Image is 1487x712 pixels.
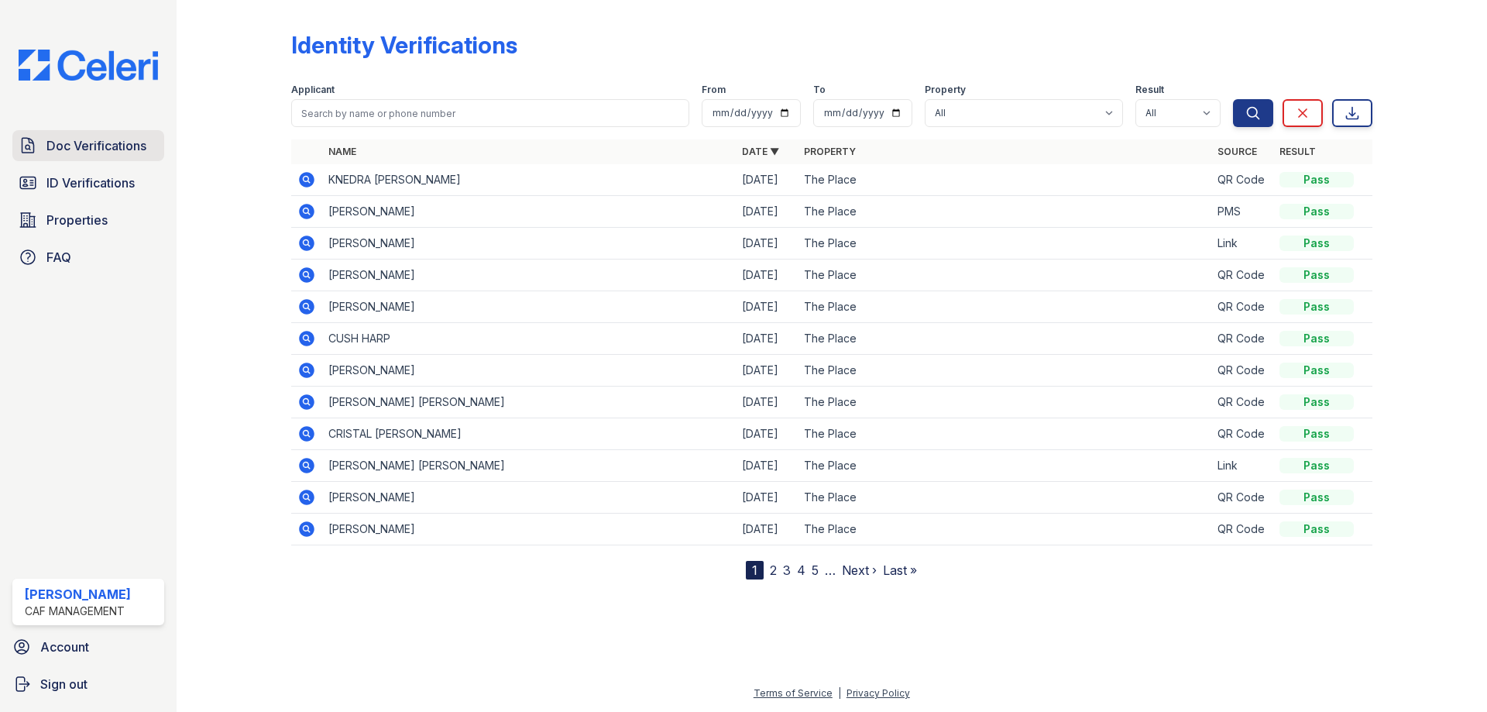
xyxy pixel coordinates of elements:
[798,164,1211,196] td: The Place
[798,418,1211,450] td: The Place
[1211,514,1273,545] td: QR Code
[1279,267,1354,283] div: Pass
[736,450,798,482] td: [DATE]
[798,482,1211,514] td: The Place
[736,418,798,450] td: [DATE]
[291,99,689,127] input: Search by name or phone number
[1211,387,1273,418] td: QR Code
[798,291,1211,323] td: The Place
[46,136,146,155] span: Doc Verifications
[783,562,791,578] a: 3
[322,514,736,545] td: [PERSON_NAME]
[40,675,88,693] span: Sign out
[1211,323,1273,355] td: QR Code
[1211,482,1273,514] td: QR Code
[46,174,135,192] span: ID Verifications
[804,146,856,157] a: Property
[291,31,517,59] div: Identity Verifications
[1135,84,1164,96] label: Result
[813,84,826,96] label: To
[46,248,71,267] span: FAQ
[1211,291,1273,323] td: QR Code
[1279,299,1354,315] div: Pass
[1279,426,1354,442] div: Pass
[742,146,779,157] a: Date ▼
[6,50,170,81] img: CE_Logo_Blue-a8612792a0a2168367f1c8372b55b34899dd931a85d93a1a3d3e32e68fde9ad4.png
[1279,521,1354,537] div: Pass
[291,84,335,96] label: Applicant
[736,514,798,545] td: [DATE]
[1211,260,1273,291] td: QR Code
[322,355,736,387] td: [PERSON_NAME]
[322,450,736,482] td: [PERSON_NAME] [PERSON_NAME]
[825,561,836,580] span: …
[1279,394,1354,410] div: Pass
[736,164,798,196] td: [DATE]
[1279,363,1354,378] div: Pass
[1279,331,1354,346] div: Pass
[736,228,798,260] td: [DATE]
[1279,236,1354,251] div: Pass
[322,387,736,418] td: [PERSON_NAME] [PERSON_NAME]
[754,687,833,699] a: Terms of Service
[25,604,131,619] div: CAF Management
[1211,228,1273,260] td: Link
[12,130,164,161] a: Doc Verifications
[322,418,736,450] td: CRISTAL [PERSON_NAME]
[798,196,1211,228] td: The Place
[12,167,164,198] a: ID Verifications
[797,562,805,578] a: 4
[322,164,736,196] td: KNEDRA [PERSON_NAME]
[798,260,1211,291] td: The Place
[1279,172,1354,187] div: Pass
[25,585,131,604] div: [PERSON_NAME]
[1279,204,1354,219] div: Pass
[847,687,910,699] a: Privacy Policy
[736,291,798,323] td: [DATE]
[838,687,841,699] div: |
[1211,355,1273,387] td: QR Code
[798,450,1211,482] td: The Place
[736,355,798,387] td: [DATE]
[1217,146,1257,157] a: Source
[925,84,966,96] label: Property
[1211,196,1273,228] td: PMS
[842,562,877,578] a: Next ›
[1279,458,1354,473] div: Pass
[798,387,1211,418] td: The Place
[883,562,917,578] a: Last »
[736,482,798,514] td: [DATE]
[40,638,89,656] span: Account
[798,323,1211,355] td: The Place
[1211,450,1273,482] td: Link
[1211,164,1273,196] td: QR Code
[736,196,798,228] td: [DATE]
[770,562,777,578] a: 2
[1279,490,1354,505] div: Pass
[736,260,798,291] td: [DATE]
[736,323,798,355] td: [DATE]
[798,355,1211,387] td: The Place
[746,561,764,580] div: 1
[46,211,108,229] span: Properties
[322,323,736,355] td: CUSH HARP
[798,514,1211,545] td: The Place
[6,631,170,662] a: Account
[798,228,1211,260] td: The Place
[322,482,736,514] td: [PERSON_NAME]
[12,205,164,236] a: Properties
[1211,418,1273,450] td: QR Code
[6,669,170,700] a: Sign out
[322,196,736,228] td: [PERSON_NAME]
[12,242,164,273] a: FAQ
[322,228,736,260] td: [PERSON_NAME]
[702,84,726,96] label: From
[1279,146,1316,157] a: Result
[322,291,736,323] td: [PERSON_NAME]
[812,562,819,578] a: 5
[736,387,798,418] td: [DATE]
[328,146,356,157] a: Name
[322,260,736,291] td: [PERSON_NAME]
